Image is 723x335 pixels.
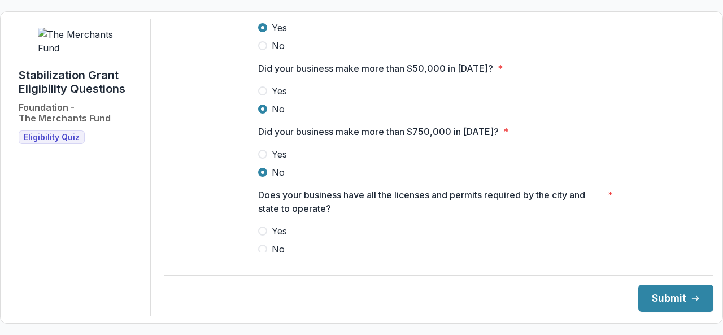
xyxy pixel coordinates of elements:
[272,39,285,53] span: No
[258,188,603,215] p: Does your business have all the licenses and permits required by the city and state to operate?
[24,133,80,142] span: Eligibility Quiz
[38,28,123,55] img: The Merchants Fund
[272,147,287,161] span: Yes
[272,21,287,34] span: Yes
[258,62,493,75] p: Did your business make more than $50,000 in [DATE]?
[272,242,285,256] span: No
[19,68,141,95] h1: Stabilization Grant Eligibility Questions
[258,125,499,138] p: Did your business make more than $750,000 in [DATE]?
[272,102,285,116] span: No
[272,166,285,179] span: No
[638,285,713,312] button: Submit
[272,84,287,98] span: Yes
[272,224,287,238] span: Yes
[19,102,111,124] h2: Foundation - The Merchants Fund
